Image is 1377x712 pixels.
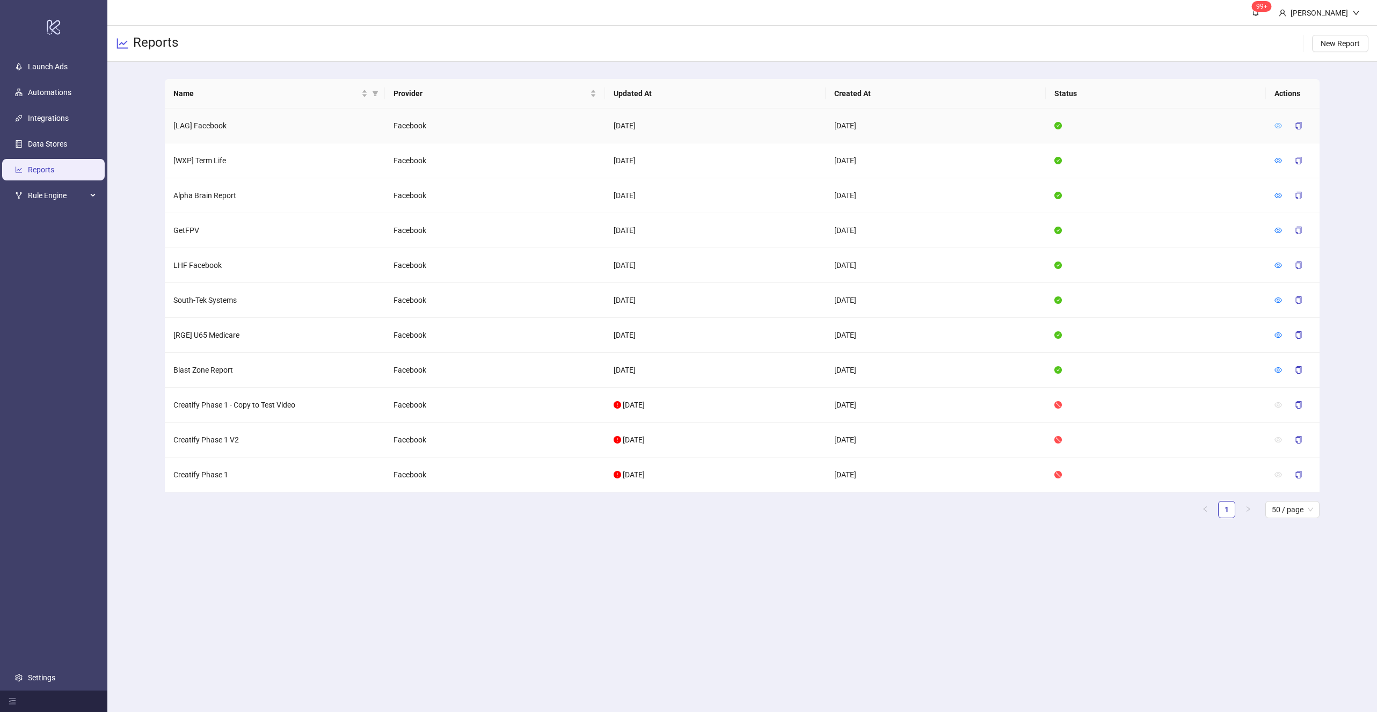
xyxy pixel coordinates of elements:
span: eye [1274,227,1282,234]
span: [DATE] [623,470,645,479]
td: [DATE] [826,248,1046,283]
div: [PERSON_NAME] [1286,7,1352,19]
span: copy [1295,122,1302,129]
a: eye [1274,331,1282,339]
td: Alpha Brain Report [165,178,385,213]
li: Previous Page [1197,501,1214,518]
td: [DATE] [826,283,1046,318]
td: [WXP] Term Life [165,143,385,178]
td: [DATE] [826,213,1046,248]
span: exclamation-circle [614,401,621,409]
a: Automations [28,88,71,97]
span: New Report [1321,39,1360,48]
span: copy [1295,192,1302,199]
td: Facebook [385,213,605,248]
a: Launch Ads [28,62,68,71]
td: Facebook [385,318,605,353]
span: copy [1295,471,1302,478]
td: Facebook [385,388,605,423]
td: [DATE] [826,457,1046,492]
td: Facebook [385,143,605,178]
span: copy [1295,366,1302,374]
span: stop [1054,401,1062,409]
a: eye [1274,261,1282,270]
span: Rule Engine [28,185,87,206]
a: Integrations [28,114,69,122]
span: line-chart [116,37,129,50]
a: eye [1274,366,1282,374]
th: Actions [1266,79,1320,108]
td: [DATE] [826,108,1046,143]
button: copy [1286,117,1311,134]
span: right [1245,506,1251,512]
span: copy [1295,261,1302,269]
span: copy [1295,401,1302,409]
td: Blast Zone Report [165,353,385,388]
button: copy [1286,222,1311,239]
li: Next Page [1240,501,1257,518]
span: fork [15,192,23,199]
button: left [1197,501,1214,518]
span: check-circle [1054,192,1062,199]
span: check-circle [1054,227,1062,234]
button: copy [1286,466,1311,483]
span: stop [1054,471,1062,478]
span: exclamation-circle [614,436,621,444]
span: copy [1295,296,1302,304]
td: LHF Facebook [165,248,385,283]
td: Facebook [385,353,605,388]
td: [DATE] [826,143,1046,178]
td: [DATE] [605,353,825,388]
span: check-circle [1054,296,1062,304]
td: South-Tek Systems [165,283,385,318]
span: down [1352,9,1360,17]
span: bell [1252,9,1259,16]
td: [LAG] Facebook [165,108,385,143]
span: Provider [394,88,588,99]
a: Settings [28,673,55,682]
td: [DATE] [605,143,825,178]
td: [DATE] [605,213,825,248]
span: copy [1295,157,1302,164]
a: eye [1274,156,1282,165]
span: [DATE] [623,401,645,409]
td: [DATE] [605,318,825,353]
a: eye [1274,121,1282,130]
td: [RGE] U65 Medicare [165,318,385,353]
span: check-circle [1054,366,1062,374]
span: check-circle [1054,331,1062,339]
th: Updated At [605,79,825,108]
span: 50 / page [1272,502,1313,518]
span: eye [1274,192,1282,199]
th: Status [1046,79,1266,108]
td: [DATE] [826,318,1046,353]
span: copy [1295,436,1302,444]
button: copy [1286,396,1311,413]
button: copy [1286,431,1311,448]
span: eye [1274,122,1282,129]
a: 1 [1219,502,1235,518]
span: eye [1274,401,1282,409]
a: Reports [28,165,54,174]
span: exclamation-circle [614,471,621,478]
td: [DATE] [826,353,1046,388]
td: Facebook [385,108,605,143]
td: Facebook [385,248,605,283]
a: Data Stores [28,140,67,148]
span: check-circle [1054,261,1062,269]
span: eye [1274,261,1282,269]
span: filter [372,90,378,97]
li: 1 [1218,501,1235,518]
span: left [1202,506,1208,512]
span: [DATE] [623,435,645,444]
th: Created At [826,79,1046,108]
span: copy [1295,331,1302,339]
td: [DATE] [605,108,825,143]
span: eye [1274,471,1282,478]
span: filter [370,85,381,101]
a: eye [1274,191,1282,200]
span: menu-fold [9,698,16,705]
button: New Report [1312,35,1368,52]
th: Provider [385,79,605,108]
